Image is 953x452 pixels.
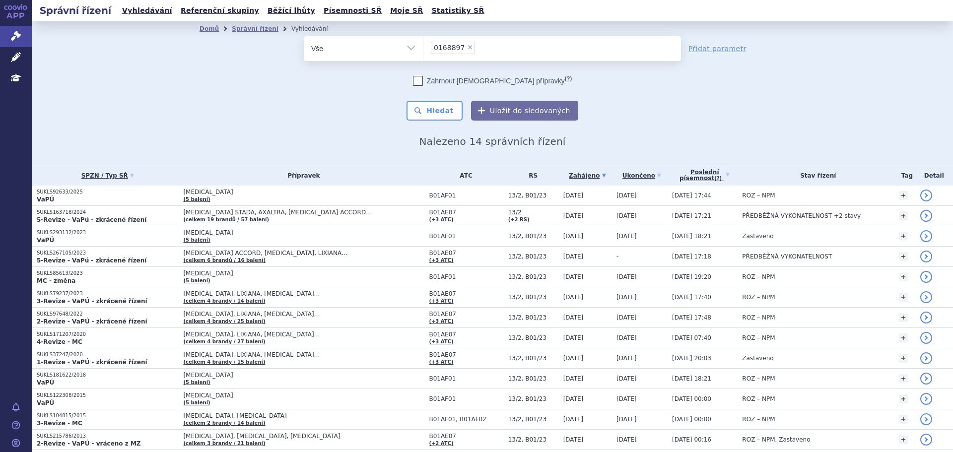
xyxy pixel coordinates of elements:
th: Přípravek [178,165,424,186]
a: (+3 ATC) [429,258,453,263]
p: SUKLS79237/2023 [37,290,178,297]
a: Poslednípísemnost(?) [672,165,737,186]
strong: VaPÚ [37,399,54,406]
span: [DATE] 17:21 [672,212,711,219]
span: [DATE] 00:00 [672,395,711,402]
a: (+3 ATC) [429,359,453,365]
a: (5 balení) [183,380,210,385]
a: (+3 ATC) [429,319,453,324]
span: B01AE07 [429,209,503,216]
a: + [899,394,908,403]
strong: 3-Revize - MC [37,420,82,427]
span: [MEDICAL_DATA], LIXIANA, [MEDICAL_DATA]… [183,331,424,338]
a: + [899,272,908,281]
span: [DATE] [616,375,637,382]
p: SUKLS37247/2020 [37,351,178,358]
span: [DATE] [616,355,637,362]
p: SUKLS163718/2024 [37,209,178,216]
span: 13/2, B01/23 [508,273,558,280]
span: PŘEDBĚŽNÁ VYKONATELNOST [742,253,832,260]
span: B01AF01 [429,233,503,240]
span: [DATE] [616,273,637,280]
button: Hledat [407,101,463,121]
a: + [899,313,908,322]
a: + [899,435,908,444]
a: detail [920,251,932,262]
a: (+2 RS) [508,217,530,222]
span: [MEDICAL_DATA] ACCORD, [MEDICAL_DATA], LIXIANA… [183,250,424,257]
a: (5 balení) [183,196,210,202]
span: [MEDICAL_DATA] [183,189,424,195]
span: [DATE] [616,212,637,219]
span: [MEDICAL_DATA] [183,392,424,399]
a: (5 balení) [183,237,210,243]
strong: 2-Revize - VaPÚ - zkrácené řízení [37,318,147,325]
span: B01AE07 [429,351,503,358]
a: Písemnosti SŘ [321,4,385,17]
span: ROZ – NPM [742,273,775,280]
a: detail [920,190,932,201]
span: Zastaveno [742,233,773,240]
span: 13/2, B01/23 [508,233,558,240]
span: ROZ – NPM [742,192,775,199]
a: (celkem 2 brandy / 14 balení) [183,420,265,426]
li: Vyhledávání [291,21,341,36]
a: detail [920,332,932,344]
span: [DATE] [616,395,637,402]
a: (celkem 4 brandy / 25 balení) [183,319,265,324]
span: B01AE07 [429,311,503,318]
p: SUKLS85613/2023 [37,270,178,277]
span: [MEDICAL_DATA] [183,270,424,277]
strong: 2-Revize - VaPÚ - vráceno z MZ [37,440,141,447]
span: 13/2, B01/23 [508,314,558,321]
span: 13/2 [508,209,558,216]
a: Přidat parametr [688,44,747,54]
span: [DATE] 00:00 [672,416,711,423]
a: (celkem 4 brandy / 14 balení) [183,298,265,304]
p: SUKLS122308/2015 [37,392,178,399]
span: [DATE] [563,395,584,402]
span: [DATE] 19:20 [672,273,711,280]
span: [DATE] [563,192,584,199]
span: [DATE] 00:16 [672,436,711,443]
a: + [899,211,908,220]
a: detail [920,230,932,242]
span: [DATE] [563,375,584,382]
p: SUKLS215786/2013 [37,433,178,440]
span: [DATE] [563,253,584,260]
span: 13/2, B01/23 [508,395,558,402]
span: [MEDICAL_DATA], LIXIANA, [MEDICAL_DATA]… [183,290,424,297]
span: 13/2, B01/23 [508,436,558,443]
th: Stav řízení [737,165,894,186]
a: + [899,333,908,342]
span: 13/2, B01/23 [508,192,558,199]
p: SUKLS181622/2018 [37,372,178,379]
span: 13/2, B01/23 [508,294,558,301]
span: [DATE] 17:18 [672,253,711,260]
a: (celkem 3 brandy / 21 balení) [183,441,265,446]
a: + [899,293,908,302]
span: B01AF01 [429,273,503,280]
span: B01AF01 [429,192,503,199]
span: ROZ – NPM [742,416,775,423]
span: [DATE] 18:21 [672,233,711,240]
span: 13/2, B01/23 [508,355,558,362]
span: [DATE] 17:48 [672,314,711,321]
th: Tag [894,165,915,186]
span: ROZ – NPM [742,334,775,341]
p: SUKLS97648/2022 [37,311,178,318]
span: PŘEDBĚŽNÁ VYKONATELNOST +2 stavy [742,212,861,219]
a: detail [920,291,932,303]
a: Moje SŘ [387,4,426,17]
span: [DATE] [616,192,637,199]
a: (celkem 6 brandů / 16 balení) [183,258,266,263]
p: SUKLS104815/2015 [37,412,178,419]
a: + [899,252,908,261]
a: + [899,232,908,241]
p: SUKLS171207/2020 [37,331,178,338]
a: + [899,191,908,200]
span: B01AE07 [429,433,503,440]
a: + [899,354,908,363]
a: (+3 ATC) [429,217,453,222]
span: 13/2, B01/23 [508,253,558,260]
